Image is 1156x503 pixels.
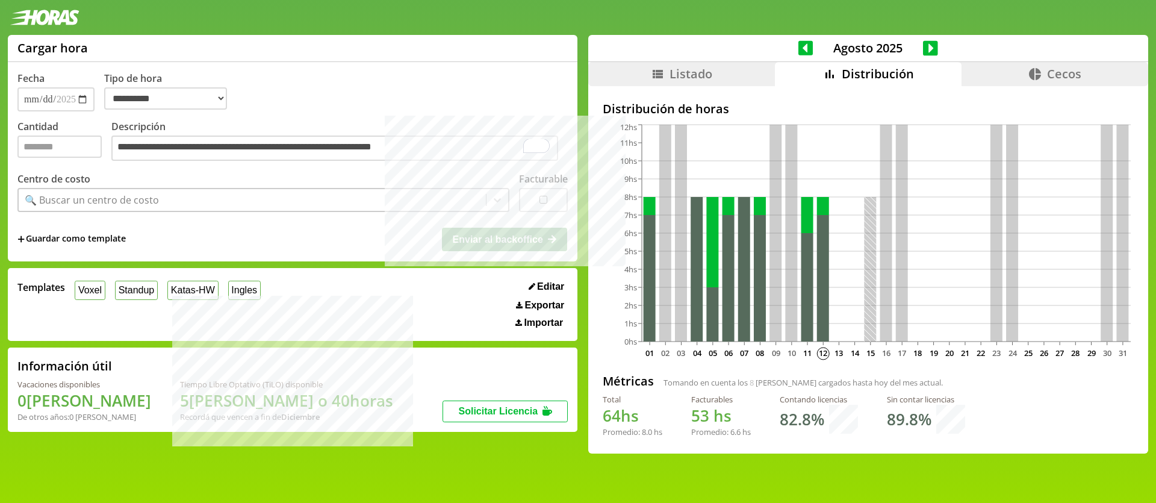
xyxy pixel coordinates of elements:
[17,379,151,390] div: Vacaciones disponibles
[624,228,637,239] tspan: 6hs
[17,72,45,85] label: Fecha
[961,348,969,358] text: 21
[1008,348,1017,358] text: 24
[624,300,637,311] tspan: 2hs
[111,136,558,161] textarea: To enrich screen reader interactions, please activate Accessibility in Grammarly extension settings
[17,136,102,158] input: Cantidad
[115,281,158,299] button: Standup
[512,299,568,311] button: Exportar
[180,411,393,422] div: Recordá que vencen a fin de
[10,10,79,25] img: logotipo
[691,405,751,426] h1: hs
[887,394,965,405] div: Sin contar licencias
[992,348,1001,358] text: 23
[624,173,637,184] tspan: 9hs
[740,348,748,358] text: 07
[1119,348,1127,358] text: 31
[603,426,662,437] div: Promedio: hs
[813,40,923,56] span: Agosto 2025
[750,377,754,388] span: 8
[603,101,1134,117] h2: Distribución de horas
[624,210,637,220] tspan: 7hs
[1040,348,1048,358] text: 26
[866,348,875,358] text: 15
[624,264,637,275] tspan: 4hs
[525,281,568,293] button: Editar
[661,348,670,358] text: 02
[17,120,111,164] label: Cantidad
[977,348,985,358] text: 22
[17,233,25,246] span: +
[691,394,751,405] div: Facturables
[75,281,105,299] button: Voxel
[1103,348,1111,358] text: 30
[25,193,159,207] div: 🔍 Buscar un centro de costo
[756,348,764,358] text: 08
[620,122,637,133] tspan: 12hs
[709,348,717,358] text: 05
[1055,348,1064,358] text: 27
[780,394,858,405] div: Contando licencias
[624,192,637,202] tspan: 8hs
[1024,348,1033,358] text: 25
[677,348,685,358] text: 03
[228,281,261,299] button: Ingles
[459,406,538,416] span: Solicitar Licencia
[842,66,914,82] span: Distribución
[834,348,843,358] text: 13
[603,405,621,426] span: 64
[537,281,564,292] span: Editar
[104,87,227,110] select: Tipo de hora
[882,348,890,358] text: 16
[519,172,568,186] label: Facturable
[945,348,954,358] text: 20
[691,405,709,426] span: 53
[929,348,937,358] text: 19
[281,411,320,422] b: Diciembre
[898,348,906,358] text: 17
[730,426,741,437] span: 6.6
[887,408,931,430] h1: 89.8 %
[1047,66,1081,82] span: Cecos
[603,373,654,389] h2: Métricas
[620,137,637,148] tspan: 11hs
[443,401,568,422] button: Solicitar Licencia
[691,426,751,437] div: Promedio: hs
[180,390,393,411] h1: 5 [PERSON_NAME] o 40 horas
[803,348,812,358] text: 11
[624,318,637,329] tspan: 1hs
[624,336,637,347] tspan: 0hs
[17,233,126,246] span: +Guardar como template
[1071,348,1080,358] text: 28
[603,405,662,426] h1: hs
[788,348,796,358] text: 10
[524,317,563,328] span: Importar
[663,377,943,388] span: Tomando en cuenta los [PERSON_NAME] cargados hasta hoy del mes actual.
[167,281,219,299] button: Katas-HW
[17,358,112,374] h2: Información útil
[620,155,637,166] tspan: 10hs
[17,411,151,422] div: De otros años: 0 [PERSON_NAME]
[624,282,637,293] tspan: 3hs
[724,348,733,358] text: 06
[913,348,922,358] text: 18
[670,66,712,82] span: Listado
[180,379,393,390] div: Tiempo Libre Optativo (TiLO) disponible
[780,408,824,430] h1: 82.8 %
[603,394,662,405] div: Total
[104,72,237,111] label: Tipo de hora
[17,172,90,186] label: Centro de costo
[693,348,702,358] text: 04
[624,246,637,257] tspan: 5hs
[772,348,780,358] text: 09
[851,348,860,358] text: 14
[642,426,652,437] span: 8.0
[525,300,565,311] span: Exportar
[111,120,568,164] label: Descripción
[645,348,654,358] text: 01
[1087,348,1095,358] text: 29
[819,348,827,358] text: 12
[17,40,88,56] h1: Cargar hora
[17,281,65,294] span: Templates
[17,390,151,411] h1: 0 [PERSON_NAME]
